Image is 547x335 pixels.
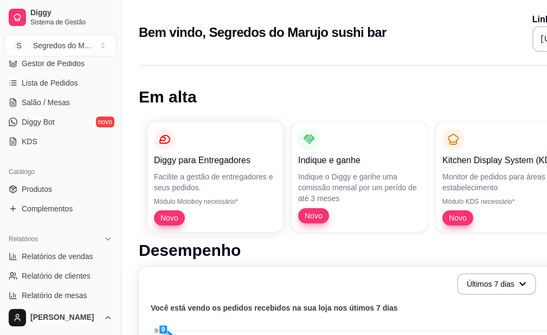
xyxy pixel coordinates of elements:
[9,235,38,243] span: Relatórios
[298,171,421,204] p: Indique o Diggy e ganhe uma comissão mensal por um perído de até 3 meses
[22,290,87,301] span: Relatório de mesas
[4,133,117,150] a: KDS
[298,154,421,167] p: Indique e ganhe
[33,40,91,51] div: Segredos do M ...
[22,203,73,214] span: Complementos
[139,24,387,41] h2: Bem vindo, Segredos do Marujo sushi bar
[4,267,117,285] a: Relatório de clientes
[22,97,70,108] span: Salão / Mesas
[4,163,117,181] div: Catálogo
[22,78,78,88] span: Lista de Pedidos
[22,117,55,127] span: Diggy Bot
[147,122,283,232] button: Diggy para EntregadoresFacilite a gestão de entregadores e seus pedidos.Módulo Motoboy necessário...
[156,212,183,223] span: Novo
[22,270,91,281] span: Relatório de clientes
[154,154,276,167] p: Diggy para Entregadores
[30,8,112,18] span: Diggy
[154,171,276,193] p: Facilite a gestão de entregadores e seus pedidos.
[4,113,117,131] a: Diggy Botnovo
[4,94,117,111] a: Salão / Mesas
[155,327,158,334] tspan: 9
[4,200,117,217] a: Complementos
[4,35,117,56] button: Select a team
[22,184,52,195] span: Produtos
[4,4,117,30] a: DiggySistema de Gestão
[22,136,37,147] span: KDS
[4,181,117,198] a: Produtos
[154,197,276,206] p: Módulo Motoboy necessário*
[4,55,117,72] a: Gestor de Pedidos
[14,40,24,51] span: S
[300,210,327,221] span: Novo
[445,212,471,223] span: Novo
[22,58,85,69] span: Gestor de Pedidos
[457,273,536,295] button: Últimos 7 dias
[4,305,117,331] button: [PERSON_NAME]
[151,304,398,312] text: Você está vendo os pedidos recebidos na sua loja nos útimos 7 dias
[30,313,99,323] span: [PERSON_NAME]
[22,251,93,262] span: Relatórios de vendas
[4,248,117,265] a: Relatórios de vendas
[30,18,112,27] span: Sistema de Gestão
[292,122,427,232] button: Indique e ganheIndique o Diggy e ganhe uma comissão mensal por um perído de até 3 mesesNovo
[4,287,117,304] a: Relatório de mesas
[4,74,117,92] a: Lista de Pedidos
